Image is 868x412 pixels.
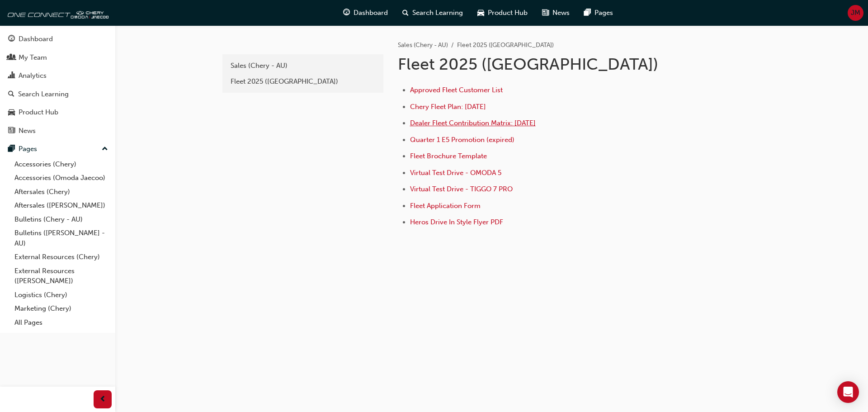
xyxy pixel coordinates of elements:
[11,264,112,288] a: External Resources ([PERSON_NAME])
[8,145,15,153] span: pages-icon
[11,185,112,199] a: Aftersales (Chery)
[398,54,694,74] h1: Fleet 2025 ([GEOGRAPHIC_DATA])
[8,90,14,99] span: search-icon
[402,7,409,19] span: search-icon
[837,381,859,403] div: Open Intercom Messenger
[19,126,36,136] div: News
[4,86,112,103] a: Search Learning
[19,34,53,44] div: Dashboard
[231,76,375,87] div: Fleet 2025 ([GEOGRAPHIC_DATA])
[11,226,112,250] a: Bulletins ([PERSON_NAME] - AU)
[8,72,15,80] span: chart-icon
[4,49,112,66] a: My Team
[477,7,484,19] span: car-icon
[488,8,528,18] span: Product Hub
[542,7,549,19] span: news-icon
[594,8,613,18] span: Pages
[11,250,112,264] a: External Resources (Chery)
[354,8,388,18] span: Dashboard
[410,86,503,94] a: Approved Fleet Customer List
[4,104,112,121] a: Product Hub
[99,394,106,405] span: prev-icon
[11,302,112,316] a: Marketing (Chery)
[18,89,69,99] div: Search Learning
[4,123,112,139] a: News
[11,316,112,330] a: All Pages
[410,202,481,210] a: Fleet Application Form
[11,213,112,227] a: Bulletins (Chery - AU)
[11,199,112,213] a: Aftersales ([PERSON_NAME])
[412,8,463,18] span: Search Learning
[535,4,577,22] a: news-iconNews
[577,4,620,22] a: pages-iconPages
[410,119,536,127] a: Dealer Fleet Contribution Matrix: [DATE]
[410,152,487,160] a: Fleet Brochure Template
[8,109,15,117] span: car-icon
[8,35,15,43] span: guage-icon
[102,143,108,155] span: up-icon
[470,4,535,22] a: car-iconProduct Hub
[584,7,591,19] span: pages-icon
[457,40,554,51] li: Fleet 2025 ([GEOGRAPHIC_DATA])
[4,31,112,47] a: Dashboard
[410,169,501,177] a: Virtual Test Drive - OMODA 5
[4,141,112,157] button: Pages
[226,74,380,90] a: Fleet 2025 ([GEOGRAPHIC_DATA])
[19,107,58,118] div: Product Hub
[226,58,380,74] a: Sales (Chery - AU)
[398,41,448,49] a: Sales (Chery - AU)
[19,52,47,63] div: My Team
[11,288,112,302] a: Logistics (Chery)
[343,7,350,19] span: guage-icon
[4,67,112,84] a: Analytics
[552,8,570,18] span: News
[19,144,37,154] div: Pages
[4,29,112,141] button: DashboardMy TeamAnalyticsSearch LearningProduct HubNews
[19,71,47,81] div: Analytics
[8,54,15,62] span: people-icon
[410,185,513,193] a: Virtual Test Drive - TIGGO 7 PRO
[410,218,503,226] a: Heros Drive In Style Flyer PDF
[11,171,112,185] a: Accessories (Omoda Jaecoo)
[395,4,470,22] a: search-iconSearch Learning
[11,157,112,171] a: Accessories (Chery)
[851,8,860,18] span: JM
[410,136,514,144] a: Quarter 1 E5 Promotion (expired)
[231,61,375,71] div: Sales (Chery - AU)
[336,4,395,22] a: guage-iconDashboard
[5,4,108,22] img: oneconnect
[8,127,15,135] span: news-icon
[410,103,486,111] a: Chery Fleet Plan: [DATE]
[848,5,863,21] button: JM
